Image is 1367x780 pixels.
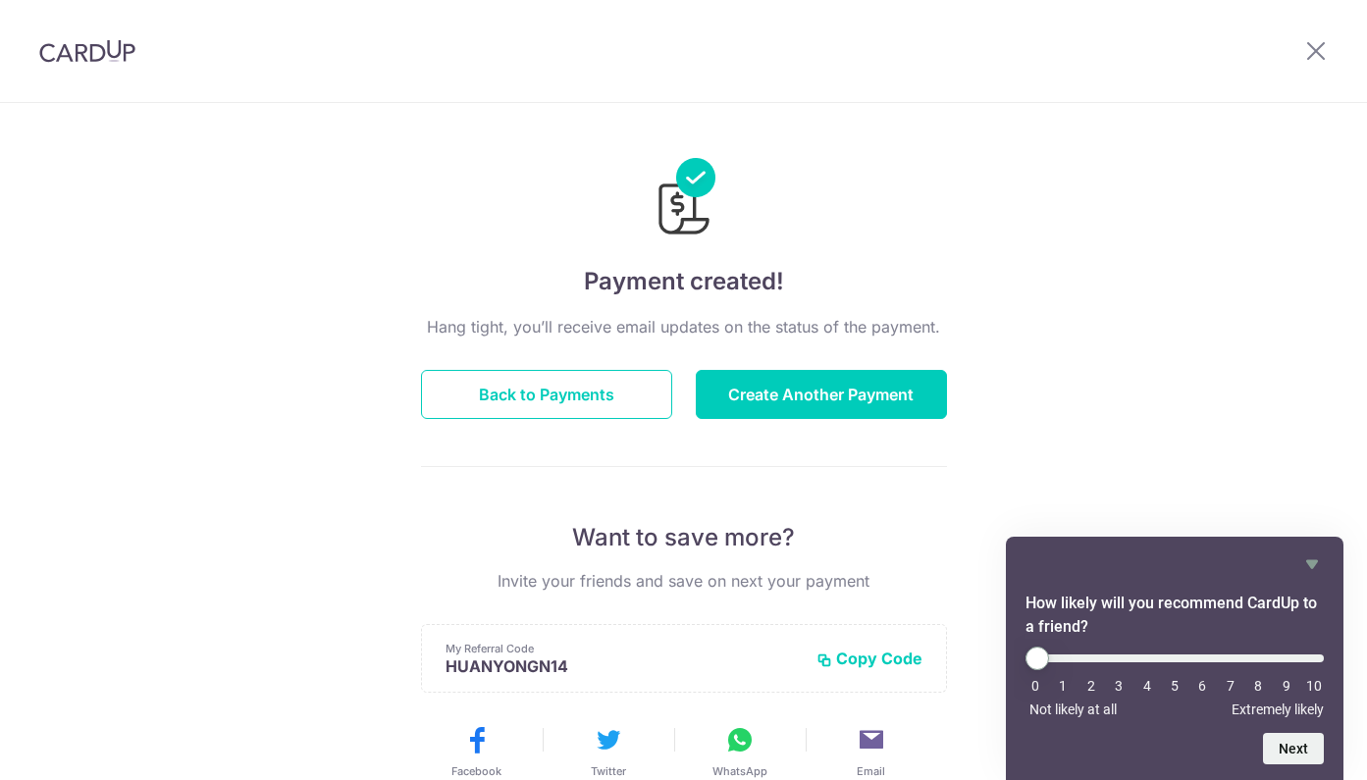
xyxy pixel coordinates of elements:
li: 4 [1137,678,1157,694]
button: Hide survey [1300,552,1324,576]
p: Want to save more? [421,522,947,553]
li: 10 [1304,678,1324,694]
p: Hang tight, you’ll receive email updates on the status of the payment. [421,315,947,338]
button: Create Another Payment [696,370,947,419]
li: 7 [1221,678,1240,694]
p: HUANYONGN14 [446,656,801,676]
p: Invite your friends and save on next your payment [421,569,947,593]
li: 2 [1081,678,1101,694]
h2: How likely will you recommend CardUp to a friend? Select an option from 0 to 10, with 0 being Not... [1025,592,1324,639]
img: CardUp [39,39,135,63]
button: Next question [1263,733,1324,764]
button: Back to Payments [421,370,672,419]
span: Twitter [591,763,626,779]
li: 1 [1053,678,1073,694]
button: Facebook [419,724,535,779]
span: Email [857,763,885,779]
li: 9 [1277,678,1296,694]
button: Twitter [551,724,666,779]
img: Payments [653,158,715,240]
span: WhatsApp [712,763,767,779]
li: 0 [1025,678,1045,694]
p: My Referral Code [446,641,801,656]
h4: Payment created! [421,264,947,299]
button: Email [814,724,929,779]
div: How likely will you recommend CardUp to a friend? Select an option from 0 to 10, with 0 being Not... [1025,552,1324,764]
li: 6 [1192,678,1212,694]
li: 5 [1165,678,1184,694]
div: How likely will you recommend CardUp to a friend? Select an option from 0 to 10, with 0 being Not... [1025,647,1324,717]
li: 8 [1248,678,1268,694]
li: 3 [1109,678,1129,694]
span: Extremely likely [1232,702,1324,717]
span: Not likely at all [1029,702,1117,717]
button: Copy Code [816,649,922,668]
button: WhatsApp [682,724,798,779]
span: Facebook [451,763,501,779]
